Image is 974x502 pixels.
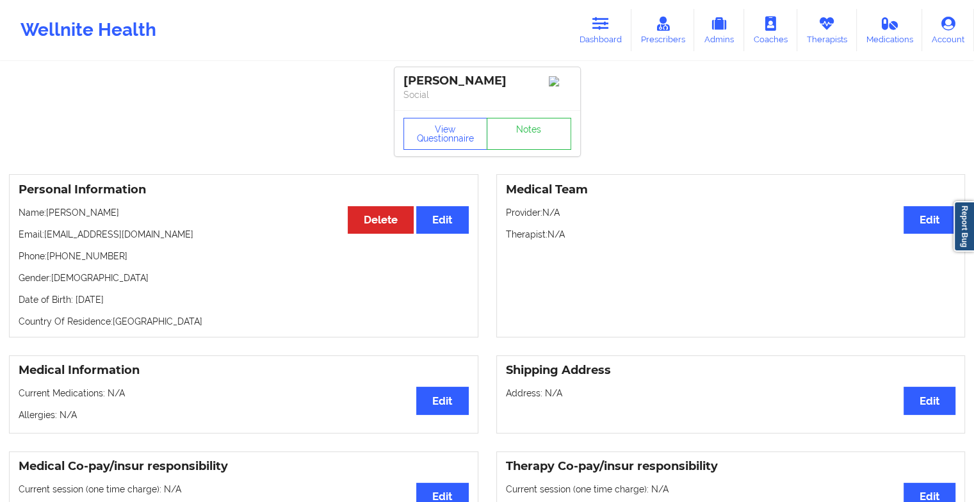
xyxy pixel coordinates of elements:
a: Prescribers [631,9,695,51]
p: Provider: N/A [506,206,956,219]
h3: Shipping Address [506,363,956,378]
p: Name: [PERSON_NAME] [19,206,469,219]
p: Phone: [PHONE_NUMBER] [19,250,469,263]
p: Gender: [DEMOGRAPHIC_DATA] [19,271,469,284]
a: Medications [857,9,923,51]
h3: Therapy Co-pay/insur responsibility [506,459,956,474]
a: Admins [694,9,744,51]
button: Edit [904,206,955,234]
p: Country Of Residence: [GEOGRAPHIC_DATA] [19,315,469,328]
img: Image%2Fplaceholer-image.png [549,76,571,86]
button: Edit [416,206,468,234]
p: Social [403,88,571,101]
p: Therapist: N/A [506,228,956,241]
h3: Medical Co-pay/insur responsibility [19,459,469,474]
button: Delete [348,206,414,234]
button: View Questionnaire [403,118,488,150]
a: Notes [487,118,571,150]
button: Edit [904,387,955,414]
a: Dashboard [570,9,631,51]
p: Email: [EMAIL_ADDRESS][DOMAIN_NAME] [19,228,469,241]
a: Coaches [744,9,797,51]
p: Date of Birth: [DATE] [19,293,469,306]
p: Current Medications: N/A [19,387,469,400]
div: [PERSON_NAME] [403,74,571,88]
a: Therapists [797,9,857,51]
a: Report Bug [954,201,974,252]
h3: Personal Information [19,182,469,197]
h3: Medical Information [19,363,469,378]
p: Current session (one time charge): N/A [506,483,956,496]
p: Allergies: N/A [19,409,469,421]
button: Edit [416,387,468,414]
a: Account [922,9,974,51]
h3: Medical Team [506,182,956,197]
p: Address: N/A [506,387,956,400]
p: Current session (one time charge): N/A [19,483,469,496]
